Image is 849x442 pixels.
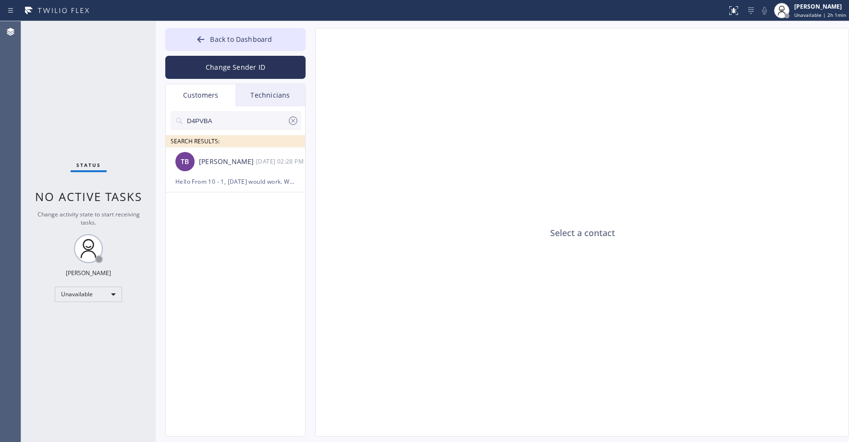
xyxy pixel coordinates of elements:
div: Unavailable [55,287,122,302]
span: Unavailable | 2h 1min [794,12,846,18]
span: Status [76,162,101,168]
div: Hello From 10 - 1, [DATE] would work. Would you please add the homeowner, [PERSON_NAME]'s, phone ... [175,176,295,187]
div: Technicians [235,84,305,106]
div: [PERSON_NAME] [199,156,256,167]
div: [PERSON_NAME] [794,2,846,11]
span: Back to Dashboard [210,35,272,44]
span: SEARCH RESULTS: [171,137,220,145]
span: Change activity state to start receiving tasks. [37,210,140,227]
div: 09/03/2025 9:28 AM [256,156,306,167]
span: TB [181,156,189,167]
button: Mute [758,4,771,17]
div: [PERSON_NAME] [66,269,111,277]
span: No active tasks [35,189,142,204]
div: Customers [166,84,235,106]
button: Change Sender ID [165,56,306,79]
button: Back to Dashboard [165,28,306,51]
input: Search [186,111,287,130]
